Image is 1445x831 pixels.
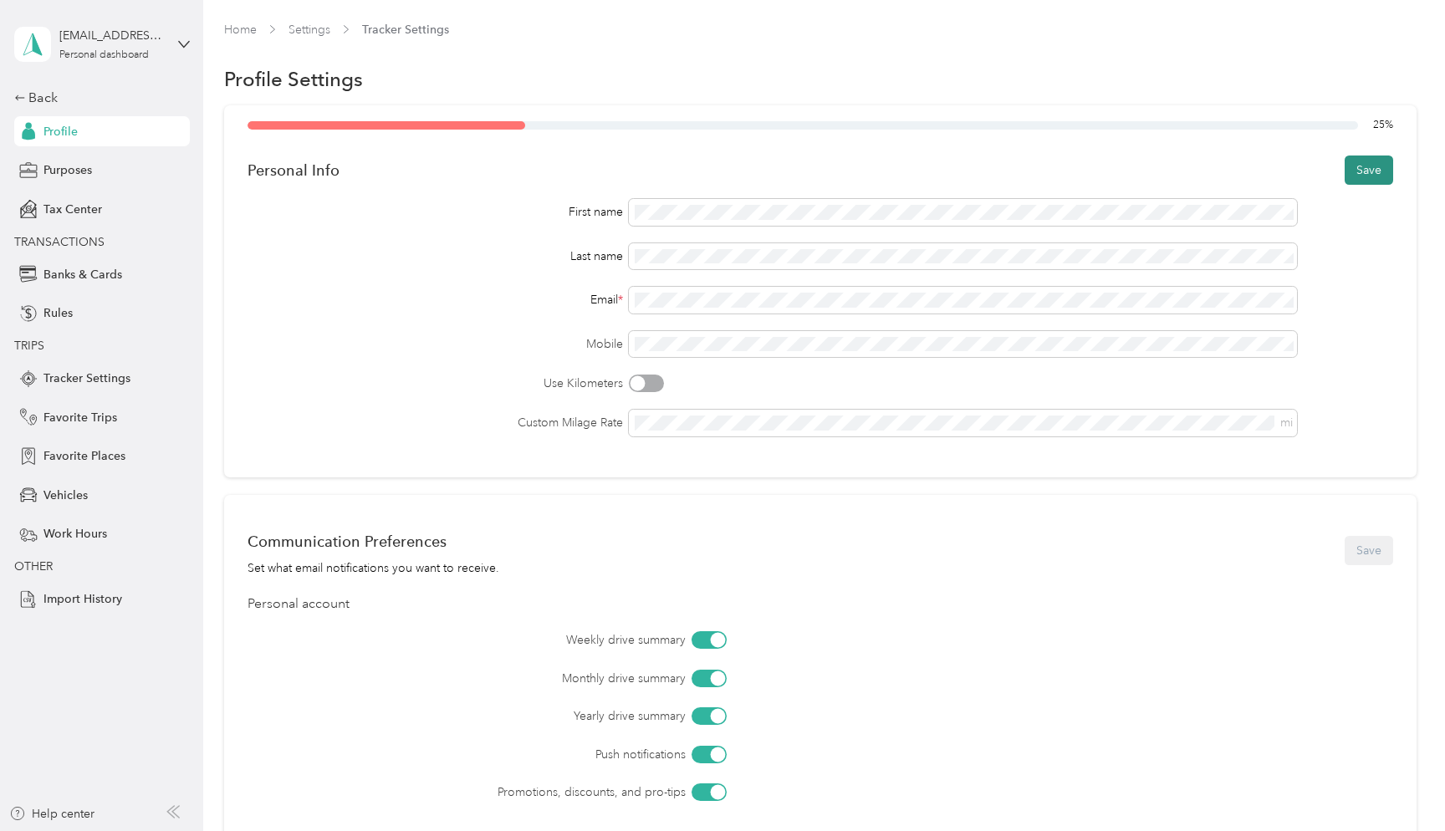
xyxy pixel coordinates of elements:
span: mi [1280,415,1293,430]
label: Custom Milage Rate [248,414,624,431]
label: Promotions, discounts, and pro-tips [341,783,686,801]
span: TRIPS [14,339,44,353]
span: Work Hours [43,525,107,543]
a: Settings [288,23,330,37]
span: Rules [43,304,73,322]
div: Communication Preferences [248,533,499,550]
h1: Profile Settings [224,70,363,88]
div: Last name [248,247,624,265]
div: First name [248,203,624,221]
div: [EMAIL_ADDRESS][DOMAIN_NAME] [59,27,164,44]
span: 25 % [1373,118,1393,133]
div: Set what email notifications you want to receive. [248,559,499,577]
span: Purposes [43,161,92,179]
div: Personal Info [248,161,340,179]
span: TRANSACTIONS [14,235,105,249]
iframe: Everlance-gr Chat Button Frame [1351,737,1445,831]
span: Favorite Trips [43,409,117,426]
span: Import History [43,590,122,608]
span: OTHER [14,559,53,574]
span: Vehicles [43,487,88,504]
span: Favorite Places [43,447,125,465]
span: Banks & Cards [43,266,122,283]
div: Personal dashboard [59,50,149,60]
span: Profile [43,123,78,140]
span: Tracker Settings [43,370,130,387]
label: Weekly drive summary [341,631,686,649]
label: Use Kilometers [248,375,624,392]
div: Email [248,291,624,308]
label: Push notifications [341,746,686,763]
button: Save [1345,155,1393,185]
button: Help center [9,805,94,823]
span: Tax Center [43,201,102,218]
label: Monthly drive summary [341,670,686,687]
div: Personal account [248,594,1393,614]
label: Mobile [248,335,624,353]
span: Tracker Settings [362,21,449,38]
label: Yearly drive summary [341,707,686,725]
div: Back [14,88,181,108]
a: Home [224,23,257,37]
